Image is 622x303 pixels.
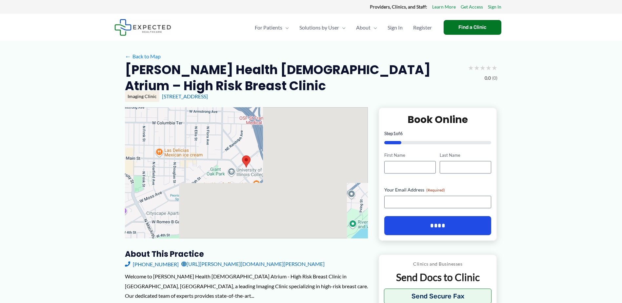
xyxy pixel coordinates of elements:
a: For PatientsMenu Toggle [250,16,294,39]
span: Menu Toggle [371,16,377,39]
div: Imaging Clinic [125,91,159,102]
a: ←Back to Map [125,51,161,61]
span: Sign In [388,16,403,39]
a: Sign In [488,3,501,11]
a: Register [408,16,437,39]
h2: [PERSON_NAME] Health [DEMOGRAPHIC_DATA] Atrium – High Risk Breast Clinic [125,62,463,94]
img: Expected Healthcare Logo - side, dark font, small [114,19,171,36]
h2: Book Online [384,113,492,126]
a: Get Access [461,3,483,11]
span: Menu Toggle [282,16,289,39]
a: [URL][PERSON_NAME][DOMAIN_NAME][PERSON_NAME] [181,259,325,269]
span: 0.0 [485,74,491,82]
span: ★ [468,62,474,74]
a: Learn More [432,3,456,11]
a: Find a Clinic [444,20,501,35]
span: ★ [474,62,480,74]
a: Sign In [382,16,408,39]
p: Step of [384,131,492,136]
strong: Providers, Clinics, and Staff: [370,4,427,10]
label: Last Name [440,152,491,158]
label: Your Email Address [384,187,492,193]
a: [PHONE_NUMBER] [125,259,179,269]
span: Menu Toggle [339,16,346,39]
span: About [356,16,371,39]
a: [STREET_ADDRESS] [162,93,208,99]
h3: About this practice [125,249,368,259]
span: Register [413,16,432,39]
p: Send Docs to Clinic [384,271,492,284]
span: For Patients [255,16,282,39]
a: Solutions by UserMenu Toggle [294,16,351,39]
p: Clinics and Businesses [384,260,492,268]
a: AboutMenu Toggle [351,16,382,39]
span: ★ [480,62,486,74]
div: Welcome to [PERSON_NAME] Health [DEMOGRAPHIC_DATA] Atrium - High Risk Breast Clinic in [GEOGRAPHI... [125,272,368,301]
nav: Primary Site Navigation [250,16,437,39]
span: 1 [393,131,396,136]
span: 6 [400,131,403,136]
span: Solutions by User [299,16,339,39]
span: ← [125,53,131,59]
span: (0) [492,74,497,82]
span: (Required) [426,188,445,192]
span: ★ [492,62,497,74]
label: First Name [384,152,436,158]
span: ★ [486,62,492,74]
